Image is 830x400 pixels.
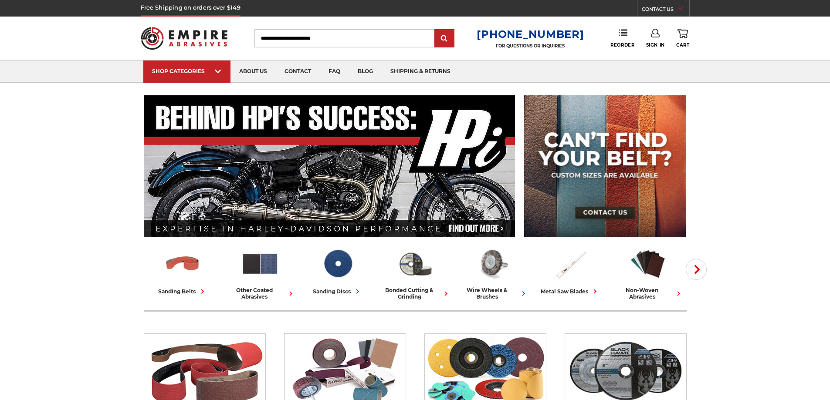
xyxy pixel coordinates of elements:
span: Cart [676,42,689,48]
span: Sign In [646,42,665,48]
img: Wire Wheels & Brushes [474,245,512,282]
a: Reorder [610,29,634,47]
button: Next [686,259,707,280]
div: bonded cutting & grinding [380,287,451,300]
p: FOR QUESTIONS OR INQUIRIES [477,43,584,49]
img: Other Coated Abrasives [241,245,279,282]
div: wire wheels & brushes [457,287,528,300]
img: Non-woven Abrasives [629,245,667,282]
a: wire wheels & brushes [457,245,528,300]
img: promo banner for custom belts. [524,95,686,237]
a: sanding discs [302,245,373,296]
a: bonded cutting & grinding [380,245,451,300]
img: Bonded Cutting & Grinding [396,245,434,282]
span: Reorder [610,42,634,48]
a: blog [349,61,382,83]
a: contact [276,61,320,83]
a: non-woven abrasives [613,245,683,300]
div: non-woven abrasives [613,287,683,300]
a: Cart [676,29,689,48]
a: shipping & returns [382,61,459,83]
a: faq [320,61,349,83]
a: about us [230,61,276,83]
img: Metal Saw Blades [551,245,589,282]
img: Empire Abrasives [141,21,228,55]
a: other coated abrasives [225,245,295,300]
img: Sanding Discs [318,245,357,282]
div: metal saw blades [541,287,600,296]
div: sanding belts [158,287,207,296]
a: [PHONE_NUMBER] [477,28,584,40]
a: CONTACT US [642,4,689,17]
img: Banner for an interview featuring Horsepower Inc who makes Harley performance upgrades featured o... [144,95,515,237]
img: Sanding Belts [163,245,202,282]
div: other coated abrasives [225,287,295,300]
a: sanding belts [147,245,218,296]
a: metal saw blades [535,245,606,296]
div: sanding discs [313,287,362,296]
div: SHOP CATEGORIES [152,68,222,74]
